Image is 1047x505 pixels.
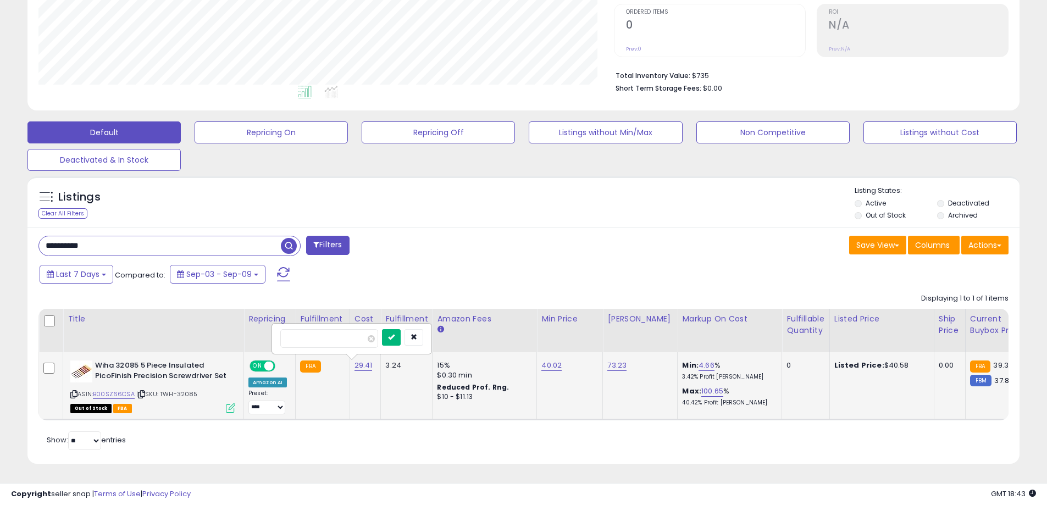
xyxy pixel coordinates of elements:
div: 3.24 [385,360,424,370]
b: Total Inventory Value: [616,71,690,80]
div: Ship Price [939,313,961,336]
div: Fulfillment [300,313,345,325]
div: Fulfillable Quantity [786,313,824,336]
button: Last 7 Days [40,265,113,284]
div: $40.58 [834,360,926,370]
div: Current Buybox Price [970,313,1027,336]
div: Displaying 1 to 1 of 1 items [921,293,1009,304]
button: Deactivated & In Stock [27,149,181,171]
span: Show: entries [47,435,126,445]
span: 2025-09-17 18:43 GMT [991,489,1036,499]
div: 0.00 [939,360,957,370]
span: All listings that are currently out of stock and unavailable for purchase on Amazon [70,404,112,413]
span: Ordered Items [626,9,805,15]
p: 3.42% Profit [PERSON_NAME] [682,373,773,381]
div: seller snap | | [11,489,191,500]
span: FBA [113,404,132,413]
a: 73.23 [607,360,627,371]
a: 4.66 [699,360,714,371]
button: Actions [961,236,1009,254]
label: Out of Stock [866,210,906,220]
span: 39.31 [993,360,1011,370]
span: Columns [915,240,950,251]
b: Min: [682,360,699,370]
button: Default [27,121,181,143]
div: Amazon AI [248,378,287,387]
p: 40.42% Profit [PERSON_NAME] [682,399,773,407]
div: % [682,386,773,407]
a: 40.02 [541,360,562,371]
button: Repricing On [195,121,348,143]
a: B00SZ66CSA [93,390,135,399]
span: Compared to: [115,270,165,280]
span: $0.00 [703,83,722,93]
button: Sep-03 - Sep-09 [170,265,265,284]
b: Listed Price: [834,360,884,370]
span: ON [251,362,264,371]
div: Clear All Filters [38,208,87,219]
div: Title [68,313,239,325]
div: Repricing [248,313,291,325]
div: 0 [786,360,821,370]
h2: 0 [626,19,805,34]
a: Terms of Use [94,489,141,499]
small: FBA [300,360,320,373]
span: | SKU: TWH-32085 [136,390,198,398]
div: Cost [354,313,376,325]
label: Active [866,198,886,208]
b: Reduced Prof. Rng. [437,382,509,392]
span: OFF [274,362,291,371]
small: FBA [970,360,990,373]
div: Preset: [248,390,287,414]
div: Fulfillment Cost [385,313,428,336]
div: $0.30 min [437,370,528,380]
button: Repricing Off [362,121,515,143]
button: Non Competitive [696,121,850,143]
span: Last 7 Days [56,269,99,280]
div: $10 - $11.13 [437,392,528,402]
button: Filters [306,236,349,255]
th: The percentage added to the cost of goods (COGS) that forms the calculator for Min & Max prices. [678,309,782,352]
div: Amazon Fees [437,313,532,325]
span: Sep-03 - Sep-09 [186,269,252,280]
label: Deactivated [948,198,989,208]
small: Prev: N/A [829,46,850,52]
label: Archived [948,210,978,220]
div: Min Price [541,313,598,325]
button: Listings without Min/Max [529,121,682,143]
img: 41JBKskBLgL._SL40_.jpg [70,360,92,382]
div: Listed Price [834,313,929,325]
a: 100.65 [701,386,723,397]
li: $735 [616,68,1000,81]
div: [PERSON_NAME] [607,313,673,325]
span: 37.89 [994,375,1013,386]
p: Listing States: [855,186,1020,196]
small: FBM [970,375,991,386]
small: Prev: 0 [626,46,641,52]
div: 15% [437,360,528,370]
button: Columns [908,236,960,254]
a: 29.41 [354,360,373,371]
div: Markup on Cost [682,313,777,325]
a: Privacy Policy [142,489,191,499]
div: ASIN: [70,360,235,412]
h2: N/A [829,19,1008,34]
b: Wiha 32085 5 Piece Insulated PicoFinish Precision Screwdriver Set [95,360,229,384]
span: ROI [829,9,1008,15]
b: Max: [682,386,701,396]
button: Save View [849,236,906,254]
small: Amazon Fees. [437,325,444,335]
b: Short Term Storage Fees: [616,84,701,93]
strong: Copyright [11,489,51,499]
div: % [682,360,773,381]
h5: Listings [58,190,101,205]
button: Listings without Cost [863,121,1017,143]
